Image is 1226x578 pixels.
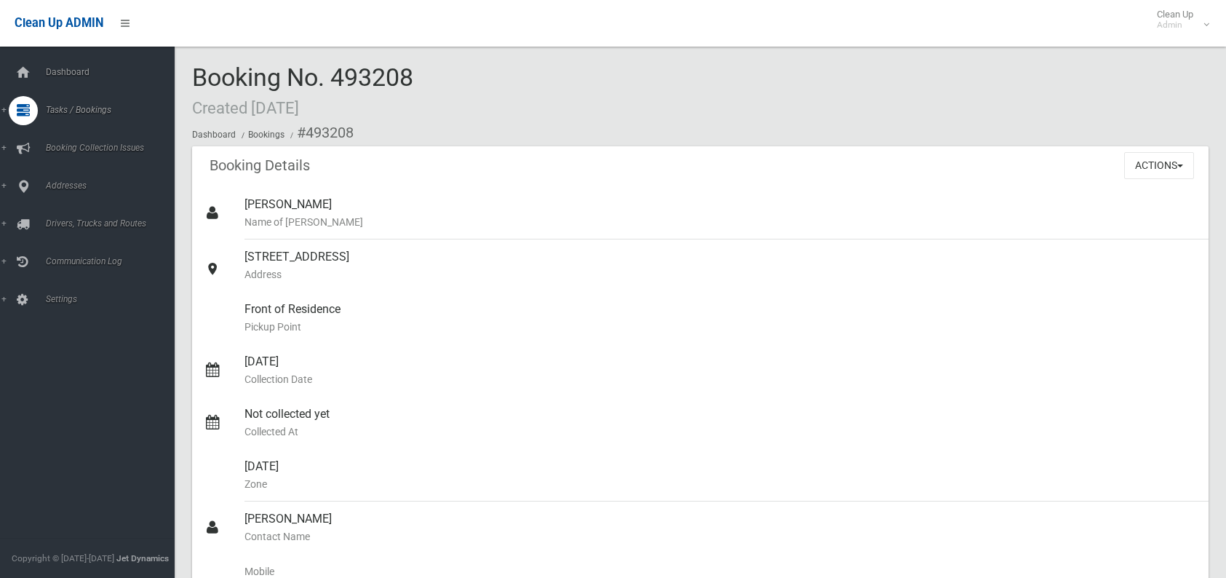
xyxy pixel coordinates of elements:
[248,130,284,140] a: Bookings
[244,449,1197,502] div: [DATE]
[244,239,1197,292] div: [STREET_ADDRESS]
[41,294,186,304] span: Settings
[192,63,413,119] span: Booking No. 493208
[41,105,186,115] span: Tasks / Bookings
[116,553,169,563] strong: Jet Dynamics
[192,130,236,140] a: Dashboard
[244,266,1197,283] small: Address
[244,292,1197,344] div: Front of Residence
[41,218,186,229] span: Drivers, Trucks and Routes
[244,213,1197,231] small: Name of [PERSON_NAME]
[244,344,1197,397] div: [DATE]
[244,187,1197,239] div: [PERSON_NAME]
[192,151,327,180] header: Booking Details
[192,98,299,117] small: Created [DATE]
[244,528,1197,545] small: Contact Name
[41,181,186,191] span: Addresses
[1157,20,1193,31] small: Admin
[244,318,1197,336] small: Pickup Point
[287,119,354,146] li: #493208
[244,397,1197,449] div: Not collected yet
[15,16,103,30] span: Clean Up ADMIN
[41,143,186,153] span: Booking Collection Issues
[1124,152,1194,179] button: Actions
[41,67,186,77] span: Dashboard
[244,475,1197,493] small: Zone
[244,371,1197,388] small: Collection Date
[244,502,1197,554] div: [PERSON_NAME]
[41,256,186,266] span: Communication Log
[12,553,114,563] span: Copyright © [DATE]-[DATE]
[244,423,1197,440] small: Collected At
[1150,9,1208,31] span: Clean Up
